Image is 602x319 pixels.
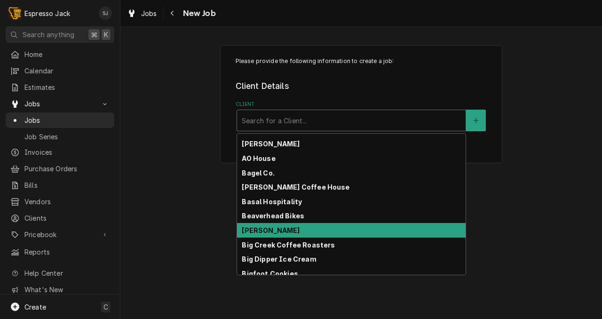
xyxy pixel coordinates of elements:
[6,26,114,43] button: Search anything⌘K
[104,30,108,40] span: K
[24,132,110,142] span: Job Series
[242,140,300,148] strong: [PERSON_NAME]
[24,66,110,76] span: Calendar
[6,265,114,281] a: Go to Help Center
[242,255,316,263] strong: Big Dipper Ice Cream
[466,110,486,131] button: Create New Client
[24,268,109,278] span: Help Center
[8,7,22,20] div: Espresso Jack's Avatar
[242,226,300,234] strong: [PERSON_NAME]
[242,183,349,191] strong: [PERSON_NAME] Coffee House
[236,101,487,131] div: Client
[6,47,114,62] a: Home
[24,99,95,109] span: Jobs
[8,7,22,20] div: E
[24,49,110,59] span: Home
[6,144,114,160] a: Invoices
[24,303,46,311] span: Create
[99,7,112,20] div: SJ
[473,117,479,124] svg: Create New Client
[99,7,112,20] div: Samantha Janssen's Avatar
[24,247,110,257] span: Reports
[242,198,302,206] strong: Basal Hospitality
[24,230,95,239] span: Pricebook
[236,80,487,92] legend: Client Details
[103,302,108,312] span: C
[24,115,110,125] span: Jobs
[242,154,275,162] strong: AO House
[91,30,97,40] span: ⌘
[236,101,487,108] label: Client
[6,63,114,79] a: Calendar
[24,147,110,157] span: Invoices
[24,285,109,295] span: What's New
[236,57,487,65] p: Please provide the following information to create a job:
[6,96,114,112] a: Go to Jobs
[6,194,114,209] a: Vendors
[220,45,502,163] div: Job Create/Update
[6,129,114,144] a: Job Series
[242,212,304,220] strong: Beaverhead Bikes
[24,164,110,174] span: Purchase Orders
[242,169,274,177] strong: Bagel Co.
[242,126,300,134] strong: [PERSON_NAME]
[123,6,161,21] a: Jobs
[24,213,110,223] span: Clients
[6,80,114,95] a: Estimates
[236,57,487,131] div: Job Create/Update Form
[242,270,298,278] strong: Bigfoot Cookies
[24,8,70,18] div: Espresso Jack
[24,197,110,207] span: Vendors
[180,7,216,20] span: New Job
[23,30,74,40] span: Search anything
[6,244,114,260] a: Reports
[24,180,110,190] span: Bills
[6,227,114,242] a: Go to Pricebook
[242,241,335,249] strong: Big Creek Coffee Roasters
[6,177,114,193] a: Bills
[6,282,114,297] a: Go to What's New
[141,8,157,18] span: Jobs
[6,161,114,176] a: Purchase Orders
[24,82,110,92] span: Estimates
[165,6,180,21] button: Navigate back
[6,210,114,226] a: Clients
[6,112,114,128] a: Jobs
